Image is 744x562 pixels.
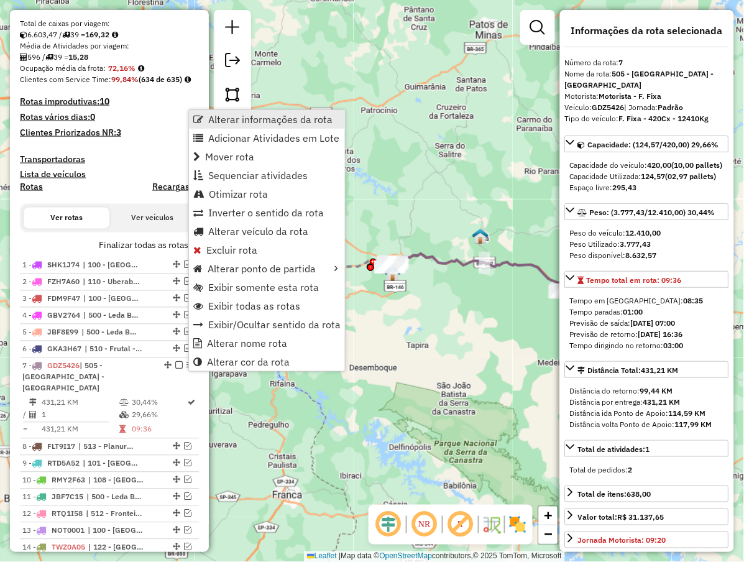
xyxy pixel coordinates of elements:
span: + [544,508,553,523]
div: Motorista: [565,91,729,102]
span: 101 - Uberaba - Boa Vista, 102 - Uberaba - Vila Militar, 103 - Uberaba - Estados Unidos, 104 - Ub... [83,458,140,469]
span: Tempo total em rota: 09:36 [587,275,682,285]
span: 11 - [22,492,83,502]
div: Atividade não roteirizada - EUJAN ANDRE [377,256,408,269]
span: Ocultar deslocamento [374,510,403,540]
span: 100 - Uberaba - Paraiso, 114 - Sacramento [83,260,140,271]
h4: Rotas vários dias: [20,112,199,122]
h4: Clientes Priorizados NR: [20,127,199,138]
img: Exibir/Ocultar setores [508,515,528,535]
div: Atividade não roteirizada - PEDRO DA SILVA NERY [549,287,581,299]
li: Alterar informações da rota [189,110,345,129]
div: Valor total: [578,512,664,523]
a: Leaflet [307,552,337,561]
span: Exibir rótulo [446,510,475,540]
li: Exibir todas as rotas [189,297,345,315]
strong: [DATE] 07:00 [631,318,676,328]
span: RTD5A52 [47,459,80,468]
span: Exibir todas as rotas [208,301,300,311]
div: Distância Total:431,21 KM [565,380,729,435]
strong: 1 [646,445,650,454]
td: 29,66% [131,409,187,421]
span: FZH7A60 [47,277,80,287]
img: Pa Ibiá [472,228,489,244]
span: NOT0001 [52,526,85,535]
em: Alterar sequência das rotas [173,345,180,352]
a: Rotas [20,182,43,192]
div: Espaço livre: [570,182,724,193]
span: 108 - Uberaba - Grande Horizonte, 109 - Uberaba - Jardim Espanha, 130 - Uberaba - Aeroporto [88,475,145,486]
span: Exibir/Ocultar sentido da rota [208,320,341,329]
em: Visualizar rota [184,527,191,534]
span: Alterar veículo da rota [208,226,308,236]
div: Previsão de saída: [570,318,724,329]
span: Peso: (3.777,43/12.410,00) 30,44% [590,208,715,217]
div: Atividade não roteirizada - ELIAS DANIEL SILVA 0 [374,260,405,273]
h4: Rotas improdutivas: [20,96,199,107]
em: Alterar sequência das rotas [173,510,180,517]
span: | [339,552,341,561]
em: Visualizar rota [184,476,191,484]
strong: 01:00 [623,307,643,316]
span: FLT9I17 [47,442,75,451]
img: Selecionar atividades - polígono [224,86,241,103]
a: Zoom in [539,507,558,525]
em: Alterar sequência das rotas [173,476,180,484]
li: Alterar ponto de partida [189,259,345,278]
span: Excluir rota [206,245,257,255]
i: Meta Caixas/viagem: 166,80 Diferença: 2,52 [112,31,118,39]
i: Cubagem total roteirizado [20,31,27,39]
div: Atividade não roteirizada - MATEUS MESSIAS [551,283,582,296]
div: Atividade não roteirizada - 50.229.360 ROSARIA CONCEICAO CANDIDA DE [549,285,581,298]
div: Distância por entrega: [570,397,724,408]
span: Total de atividades: [578,445,650,454]
a: Total de atividades:1 [565,440,729,457]
i: % de utilização do peso [119,399,129,407]
i: Total de Atividades [20,53,27,61]
span: JBF8E99 [47,328,78,337]
span: 12 - [22,509,83,518]
em: Alterar sequência das rotas [173,493,180,500]
em: Visualizar rota [184,311,191,319]
div: Atividade não roteirizada - CLARISSE APARECIDA D [549,283,581,296]
strong: 169,32 [85,30,109,39]
span: 7 - [22,361,104,393]
td: / [22,409,29,421]
strong: 0 [90,111,95,122]
span: 122 - Santa Fé , 508 - Santa Rosa da Serra - ARAXÁ [88,542,145,553]
strong: 99,84% [111,75,139,84]
div: Peso Utilizado: [570,239,724,250]
div: Tempo em [GEOGRAPHIC_DATA]: [570,295,724,306]
span: 110 - Uberaba - Recreio dos Bandeirantes, 112 - Uberaba - Vallim de Mallo [83,277,140,288]
div: Atividade não roteirizada - GUSTAVO BEIRIGO QUEI [378,258,409,270]
div: Previsão de retorno: [570,329,724,340]
strong: [DATE] 16:36 [638,329,683,339]
div: Total de pedidos: [570,464,724,476]
strong: 15,28 [68,52,88,62]
span: 500 - Leda Barcelos - ARAXÁ , 501 - Tiradentes - ARAXÁ , 910 - Centro - ARAXÁ [86,492,144,503]
a: Peso: (3.777,43/12.410,00) 30,44% [565,203,729,220]
strong: 08:35 [684,296,704,305]
span: 100 - Uberaba - Paraiso, 115 - Santa Juliana, 117 - Pedrinópolis [83,293,140,305]
strong: 431,21 KM [643,397,681,407]
span: JBF7C15 [52,492,83,502]
em: Visualizar rota [184,459,191,467]
span: 8 - [22,442,75,451]
li: Adicionar Atividades em Lote [189,129,345,147]
span: Inverter o sentido da rota [208,208,324,218]
span: SHK1J74 [47,260,80,270]
h4: Informações da rota selecionada [565,25,729,37]
li: Sequenciar atividades [189,166,345,185]
a: Jornada Motorista: 09:20 [565,532,729,548]
em: Alterar sequência das rotas [173,459,180,467]
li: Alterar cor da rota [189,352,345,371]
div: Média de Atividades por viagem: [20,40,199,52]
strong: 114,59 KM [669,408,706,418]
strong: (10,00 pallets) [672,160,723,170]
span: 1 - [22,260,80,270]
span: 14 - [22,543,85,552]
span: Mover rota [205,152,254,162]
img: Fluxo de ruas [482,515,502,535]
strong: 3 [116,127,121,138]
span: 100 - Uberaba - Paraiso, 103 - Uberaba - Estados Unidos, 104 - Uberaba - Abadia, 107 - Uberaba - ... [88,525,145,537]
